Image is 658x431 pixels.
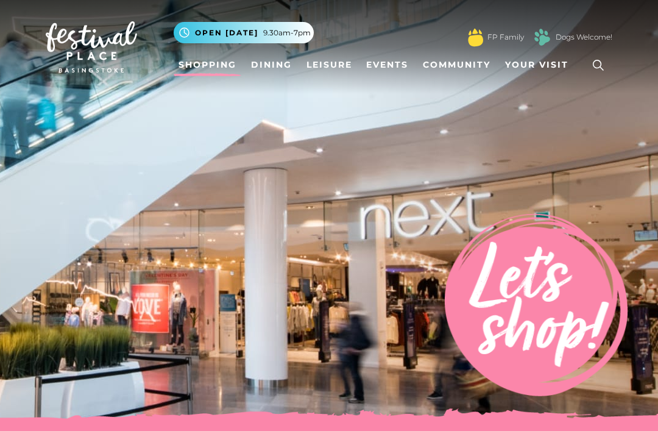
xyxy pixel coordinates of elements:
[556,32,612,43] a: Dogs Welcome!
[174,22,314,43] button: Open [DATE] 9.30am-7pm
[361,54,413,76] a: Events
[195,27,258,38] span: Open [DATE]
[246,54,297,76] a: Dining
[263,27,311,38] span: 9.30am-7pm
[418,54,495,76] a: Community
[302,54,357,76] a: Leisure
[174,54,241,76] a: Shopping
[505,59,568,71] span: Your Visit
[500,54,579,76] a: Your Visit
[487,32,524,43] a: FP Family
[46,21,137,73] img: Festival Place Logo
